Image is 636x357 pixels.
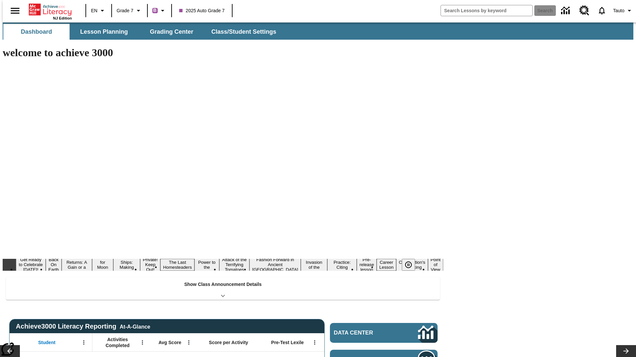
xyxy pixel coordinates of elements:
button: Slide 16 Point of View [428,256,443,273]
button: Grading Center [138,24,205,40]
button: Slide 7 The Last Homesteaders [160,259,194,271]
span: Score per Activity [209,339,248,345]
span: Activities Completed [96,337,139,348]
div: Pause [402,259,422,271]
button: Open Menu [137,337,147,347]
button: Open Menu [184,337,194,347]
span: 2025 Auto Grade 7 [179,7,225,14]
button: Slide 14 Career Lesson [377,259,396,271]
button: Slide 6 Private! Keep Out! [140,256,160,273]
div: SubNavbar [3,22,633,40]
span: Achieve3000 Literacy Reporting [16,323,150,330]
button: Profile/Settings [610,5,636,17]
button: Pause [402,259,415,271]
a: Data Center [330,323,438,343]
button: Slide 3 Free Returns: A Gain or a Drain? [62,254,92,276]
button: Slide 8 Solar Power to the People [194,254,219,276]
h1: welcome to achieve 3000 [3,47,443,59]
span: B [153,6,157,15]
button: Lesson Planning [71,24,137,40]
span: Data Center [334,330,396,336]
p: Show Class Announcement Details [184,281,262,288]
span: NJ Edition [53,16,72,20]
span: Student [38,339,55,345]
span: EN [91,7,97,14]
div: SubNavbar [3,24,282,40]
div: Home [29,2,72,20]
div: Show Class Announcement Details [6,277,440,300]
button: Language: EN, Select a language [88,5,109,17]
button: Slide 13 Pre-release lesson [357,256,377,273]
button: Slide 11 The Invasion of the Free CD [301,254,327,276]
button: Slide 4 Time for Moon Rules? [92,254,113,276]
a: Data Center [557,2,575,20]
span: Grade 7 [117,7,133,14]
button: Slide 1 Get Ready to Celebrate Juneteenth! [16,256,46,273]
button: Open side menu [5,1,25,20]
span: Pre-Test Lexile [271,339,304,345]
span: Tauto [613,7,624,14]
button: Dashboard [3,24,70,40]
button: Grade: Grade 7, Select a grade [114,5,145,17]
button: Lesson carousel, Next [616,345,636,357]
span: Avg Score [158,339,181,345]
a: Notifications [593,2,610,19]
button: Open Menu [79,337,89,347]
button: Slide 10 Fashion Forward in Ancient Rome [249,256,301,273]
input: search field [441,5,532,16]
a: Resource Center, Will open in new tab [575,2,593,20]
button: Boost Class color is purple. Change class color [150,5,169,17]
button: Slide 9 Attack of the Terrifying Tomatoes [219,256,249,273]
a: Home [29,3,72,16]
button: Slide 12 Mixed Practice: Citing Evidence [327,254,357,276]
button: Slide 5 Cruise Ships: Making Waves [113,254,140,276]
button: Open Menu [310,337,320,347]
button: Slide 15 The Constitution's Balancing Act [396,254,428,276]
button: Class/Student Settings [206,24,282,40]
button: Slide 2 Back On Earth [46,256,62,273]
div: At-A-Glance [120,323,150,330]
